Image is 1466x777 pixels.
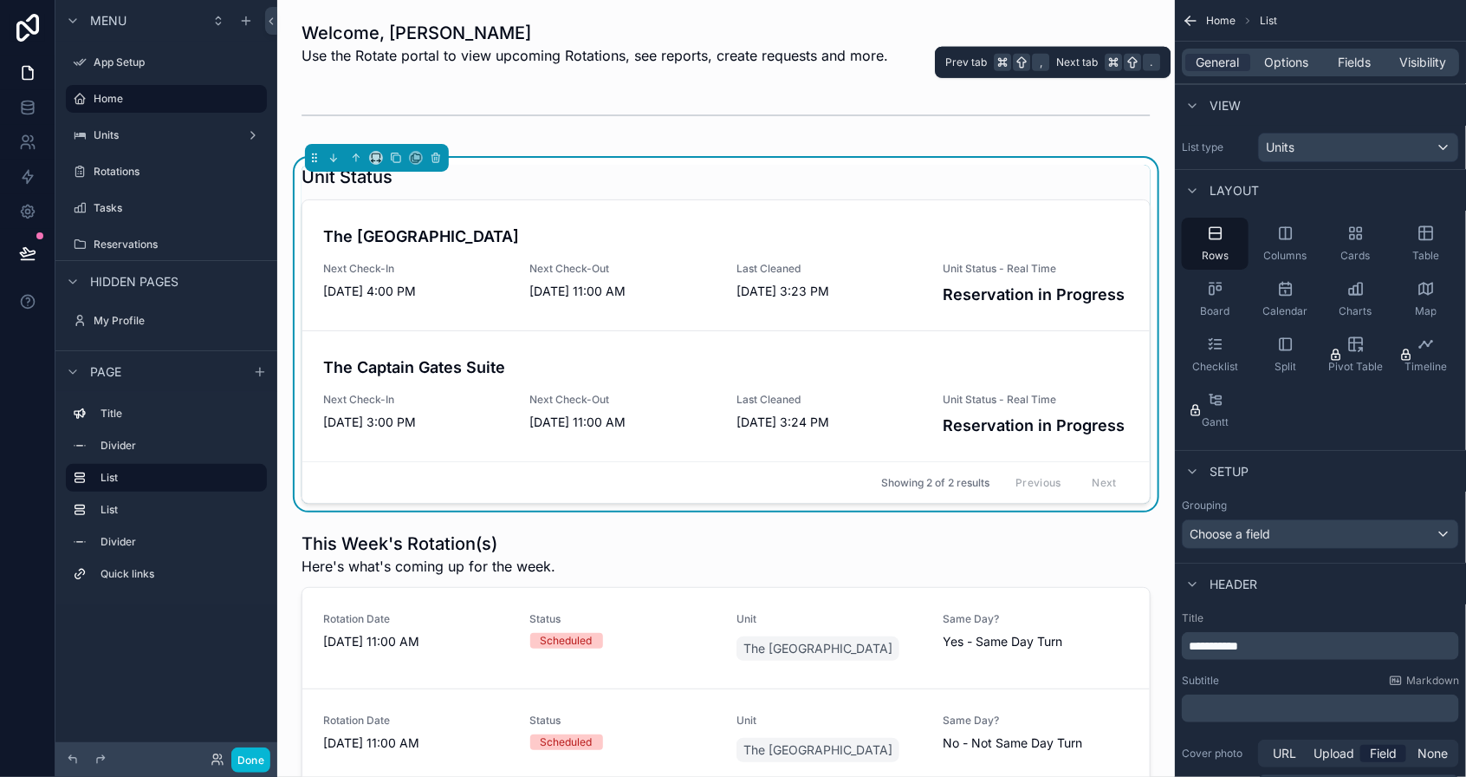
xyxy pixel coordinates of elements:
[1314,745,1354,762] span: Upload
[66,194,267,222] a: Tasks
[736,262,923,276] span: Last Cleaned
[1341,249,1371,263] span: Cards
[1182,499,1227,513] label: Grouping
[323,262,509,276] span: Next Check-In
[736,283,923,300] span: [DATE] 3:23 PM
[94,55,263,69] label: App Setup
[530,262,717,276] span: Next Check-Out
[1202,249,1229,263] span: Rows
[1182,273,1249,325] button: Board
[1404,360,1447,374] span: Timeline
[1264,249,1307,263] span: Columns
[1252,329,1319,381] button: Split
[1034,55,1048,69] span: ,
[1210,97,1241,114] span: View
[66,231,267,258] a: Reservations
[944,262,1130,276] span: Unit Status - Real Time
[1182,632,1459,660] div: scrollable content
[736,414,923,431] span: [DATE] 3:24 PM
[1182,747,1251,761] label: Cover photo
[1192,360,1238,374] span: Checklist
[1260,14,1277,28] span: List
[94,128,239,142] label: Units
[1182,384,1249,436] button: Gantt
[1210,576,1257,593] span: Header
[302,330,1150,461] a: The Captain Gates SuiteNext Check-In[DATE] 3:00 PMNext Check-Out[DATE] 11:00 AMLast Cleaned[DATE]...
[101,471,253,485] label: List
[944,414,1130,437] h4: Reservation in Progress
[1322,218,1389,270] button: Cards
[323,356,1129,379] h4: The Captain Gates Suite
[94,92,256,106] label: Home
[90,12,126,29] span: Menu
[1400,54,1447,71] span: Visibility
[1275,360,1296,374] span: Split
[1273,745,1296,762] span: URL
[94,314,263,328] label: My Profile
[94,238,263,251] label: Reservations
[66,49,267,76] a: App Setup
[323,414,509,431] span: [DATE] 3:00 PM
[1206,14,1236,28] span: Home
[1145,55,1158,69] span: .
[881,476,989,490] span: Showing 2 of 2 results
[1182,611,1459,625] label: Title
[1266,139,1294,156] span: Units
[1252,273,1319,325] button: Calendar
[1197,54,1240,71] span: General
[1392,218,1459,270] button: Table
[302,165,392,189] h1: Unit Status
[231,748,270,773] button: Done
[101,407,260,421] label: Title
[1201,304,1230,318] span: Board
[1339,54,1372,71] span: Fields
[945,55,987,69] span: Prev tab
[101,535,260,549] label: Divider
[101,503,260,517] label: List
[101,567,260,581] label: Quick links
[1182,674,1219,688] label: Subtitle
[1182,218,1249,270] button: Rows
[1370,745,1397,762] span: Field
[1263,304,1308,318] span: Calendar
[1182,519,1459,549] button: Choose a field
[1322,273,1389,325] button: Charts
[66,158,267,186] a: Rotations
[1389,674,1459,688] a: Markdown
[1202,415,1229,429] span: Gantt
[1210,463,1249,480] span: Setup
[55,392,277,605] div: scrollable content
[1183,520,1458,548] div: Choose a field
[66,307,267,335] a: My Profile
[736,393,923,407] span: Last Cleaned
[1264,54,1308,71] span: Options
[530,414,717,431] span: [DATE] 11:00 AM
[323,225,1129,248] h4: The [GEOGRAPHIC_DATA]
[1417,745,1448,762] span: None
[1340,304,1372,318] span: Charts
[1252,218,1319,270] button: Columns
[530,393,717,407] span: Next Check-Out
[1182,695,1459,722] div: scrollable content
[944,283,1130,306] h4: Reservation in Progress
[1322,329,1389,381] button: Pivot Table
[1328,360,1383,374] span: Pivot Table
[1258,133,1459,162] button: Units
[302,200,1150,330] a: The [GEOGRAPHIC_DATA]Next Check-In[DATE] 4:00 PMNext Check-Out[DATE] 11:00 AMLast Cleaned[DATE] 3...
[1392,329,1459,381] button: Timeline
[94,201,263,215] label: Tasks
[323,393,509,407] span: Next Check-In
[1182,140,1251,154] label: List type
[1056,55,1098,69] span: Next tab
[323,283,509,300] span: [DATE] 4:00 PM
[94,165,263,179] label: Rotations
[1182,329,1249,381] button: Checklist
[101,439,260,453] label: Divider
[66,85,267,113] a: Home
[90,363,121,381] span: Page
[944,393,1130,407] span: Unit Status - Real Time
[1412,249,1439,263] span: Table
[1406,674,1459,688] span: Markdown
[1392,273,1459,325] button: Map
[1210,182,1259,199] span: Layout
